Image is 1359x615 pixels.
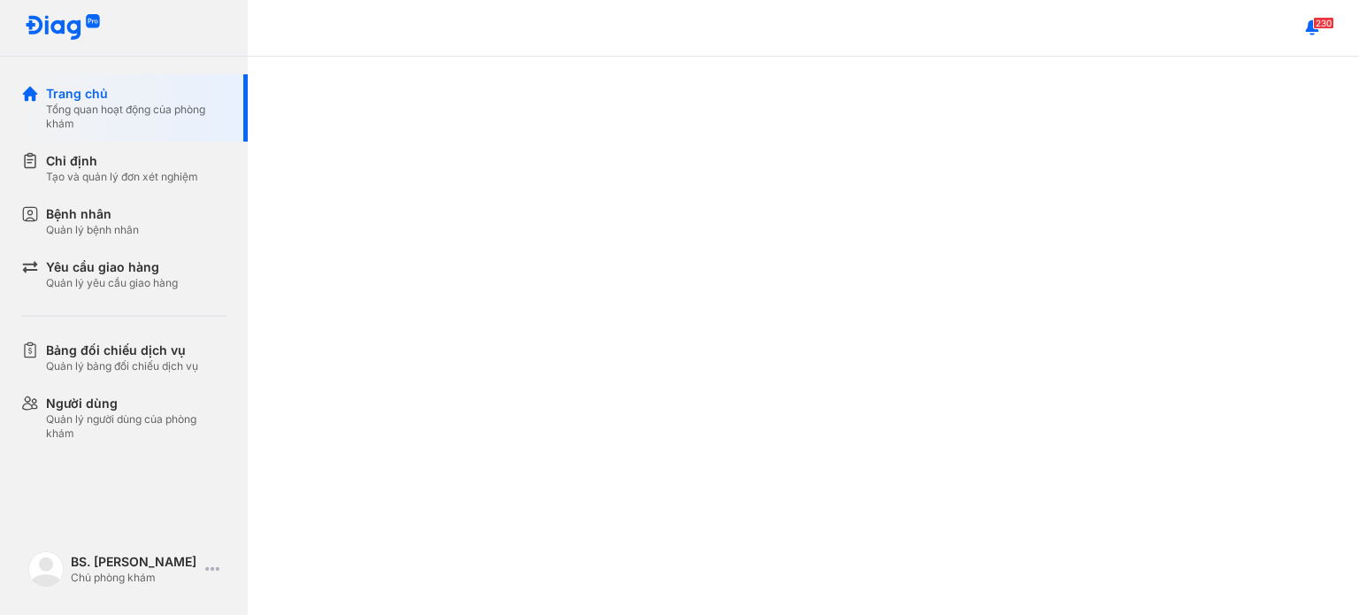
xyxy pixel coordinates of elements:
div: Bệnh nhân [46,205,139,223]
div: Chủ phòng khám [71,571,198,585]
div: Tổng quan hoạt động của phòng khám [46,103,226,131]
div: Người dùng [46,395,226,412]
img: logo [28,551,64,587]
div: Quản lý yêu cầu giao hàng [46,276,178,290]
div: Yêu cầu giao hàng [46,258,178,276]
div: Tạo và quản lý đơn xét nghiệm [46,170,198,184]
div: BS. [PERSON_NAME] [71,553,198,571]
div: Chỉ định [46,152,198,170]
div: Quản lý người dùng của phòng khám [46,412,226,441]
div: Quản lý bệnh nhân [46,223,139,237]
img: logo [25,14,101,42]
span: 230 [1313,17,1334,29]
div: Trang chủ [46,85,226,103]
div: Quản lý bảng đối chiếu dịch vụ [46,359,198,373]
div: Bảng đối chiếu dịch vụ [46,342,198,359]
